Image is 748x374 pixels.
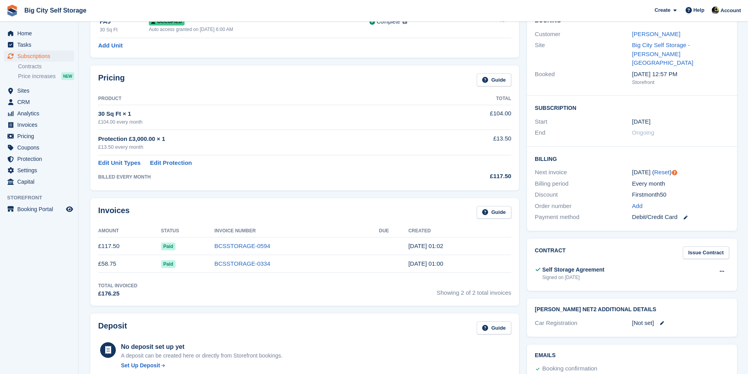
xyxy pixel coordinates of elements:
[477,73,511,86] a: Guide
[535,246,566,259] h2: Contract
[17,131,64,142] span: Pricing
[18,63,74,70] a: Contracts
[98,143,435,151] div: £13.50 every month
[671,169,678,176] div: Tooltip anchor
[98,237,161,255] td: £117.50
[65,204,74,214] a: Preview store
[17,108,64,119] span: Analytics
[654,169,669,175] a: Reset
[632,319,729,328] div: [Not set]
[17,39,64,50] span: Tasks
[535,104,729,111] h2: Subscription
[98,41,123,50] a: Add Unit
[535,117,632,126] div: Start
[17,142,64,153] span: Coupons
[149,26,369,33] div: Auto access granted on [DATE] 6:00 AM
[150,159,192,168] a: Edit Protection
[214,243,270,249] a: BCSSTORAGE-0594
[121,352,283,360] p: A deposit can be created here or directly from Storefront bookings.
[408,243,443,249] time: 2025-07-29 00:02:34 UTC
[408,225,511,237] th: Created
[4,51,74,62] a: menu
[121,342,283,352] div: No deposit set up yet
[535,70,632,86] div: Booked
[683,246,729,259] a: Issue Contract
[98,255,161,273] td: £58.75
[632,129,655,136] span: Ongoing
[98,173,435,181] div: BILLED EVERY MONTH
[4,131,74,142] a: menu
[4,97,74,108] a: menu
[100,26,149,33] div: 30 Sq Ft
[477,206,511,219] a: Guide
[632,31,680,37] a: [PERSON_NAME]
[98,93,435,105] th: Product
[535,179,632,188] div: Billing period
[17,176,64,187] span: Capital
[98,206,130,219] h2: Invoices
[98,159,141,168] a: Edit Unit Types
[4,165,74,176] a: menu
[4,153,74,164] a: menu
[632,42,693,66] a: Big City Self Storage - [PERSON_NAME][GEOGRAPHIC_DATA]
[632,179,729,188] div: Every month
[711,6,719,14] img: Patrick Nevin
[18,72,74,80] a: Price increases NEW
[535,213,632,222] div: Payment method
[17,153,64,164] span: Protection
[214,225,379,237] th: Invoice Number
[535,128,632,137] div: End
[632,213,729,222] div: Debit/Credit Card
[435,93,511,105] th: Total
[4,85,74,96] a: menu
[535,30,632,39] div: Customer
[632,168,729,177] div: [DATE] ( )
[161,225,214,237] th: Status
[655,6,670,14] span: Create
[535,352,729,359] h2: Emails
[632,78,729,86] div: Storefront
[161,243,176,250] span: Paid
[17,97,64,108] span: CRM
[6,5,18,16] img: stora-icon-8386f47178a22dfd0bd8f6a31ec36ba5ce8667c1dd55bd0f319d3a0aa187defe.svg
[535,306,729,313] h2: [PERSON_NAME] Net2 Additional Details
[4,142,74,153] a: menu
[100,17,149,26] div: FA5
[632,117,651,126] time: 2025-06-29 00:00:00 UTC
[4,176,74,187] a: menu
[477,321,511,334] a: Guide
[121,361,160,370] div: Set Up Deposit
[535,319,632,328] div: Car Registration
[535,155,729,162] h2: Billing
[98,289,137,298] div: £176.25
[693,6,704,14] span: Help
[17,51,64,62] span: Subscriptions
[17,85,64,96] span: Sites
[17,204,64,215] span: Booking Portal
[4,119,74,130] a: menu
[98,225,161,237] th: Amount
[402,19,407,24] img: icon-info-grey-7440780725fd019a000dd9b08b2336e03edf1995a4989e88bcd33f0948082b44.svg
[435,130,511,155] td: £13.50
[542,364,597,374] div: Booking confirmation
[632,190,729,199] div: Firstmonth50
[17,28,64,39] span: Home
[98,321,127,334] h2: Deposit
[435,105,511,130] td: £104.00
[98,282,137,289] div: Total Invoiced
[161,260,176,268] span: Paid
[98,135,435,144] div: Protection £3,000.00 × 1
[4,39,74,50] a: menu
[121,361,283,370] a: Set Up Deposit
[149,18,184,26] span: Occupied
[408,260,443,267] time: 2025-06-29 00:00:54 UTC
[435,172,511,181] div: £117.50
[542,274,604,281] div: Signed on [DATE]
[535,168,632,177] div: Next invoice
[17,165,64,176] span: Settings
[17,119,64,130] span: Invoices
[4,28,74,39] a: menu
[98,109,435,119] div: 30 Sq Ft × 1
[61,72,74,80] div: NEW
[437,282,511,298] span: Showing 2 of 2 total invoices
